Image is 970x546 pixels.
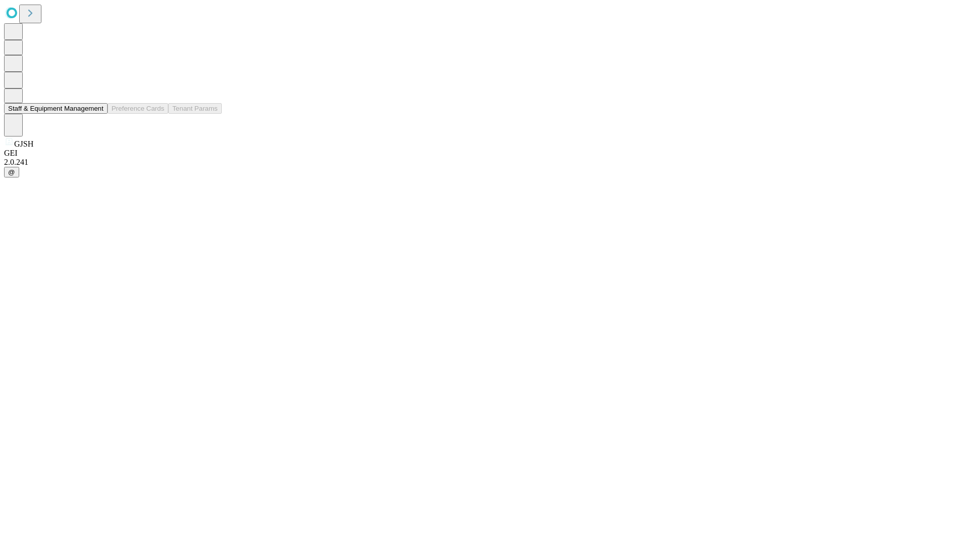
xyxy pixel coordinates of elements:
[4,167,19,177] button: @
[108,103,168,114] button: Preference Cards
[14,140,33,148] span: GJSH
[4,158,966,167] div: 2.0.241
[8,168,15,176] span: @
[4,149,966,158] div: GEI
[4,103,108,114] button: Staff & Equipment Management
[168,103,222,114] button: Tenant Params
